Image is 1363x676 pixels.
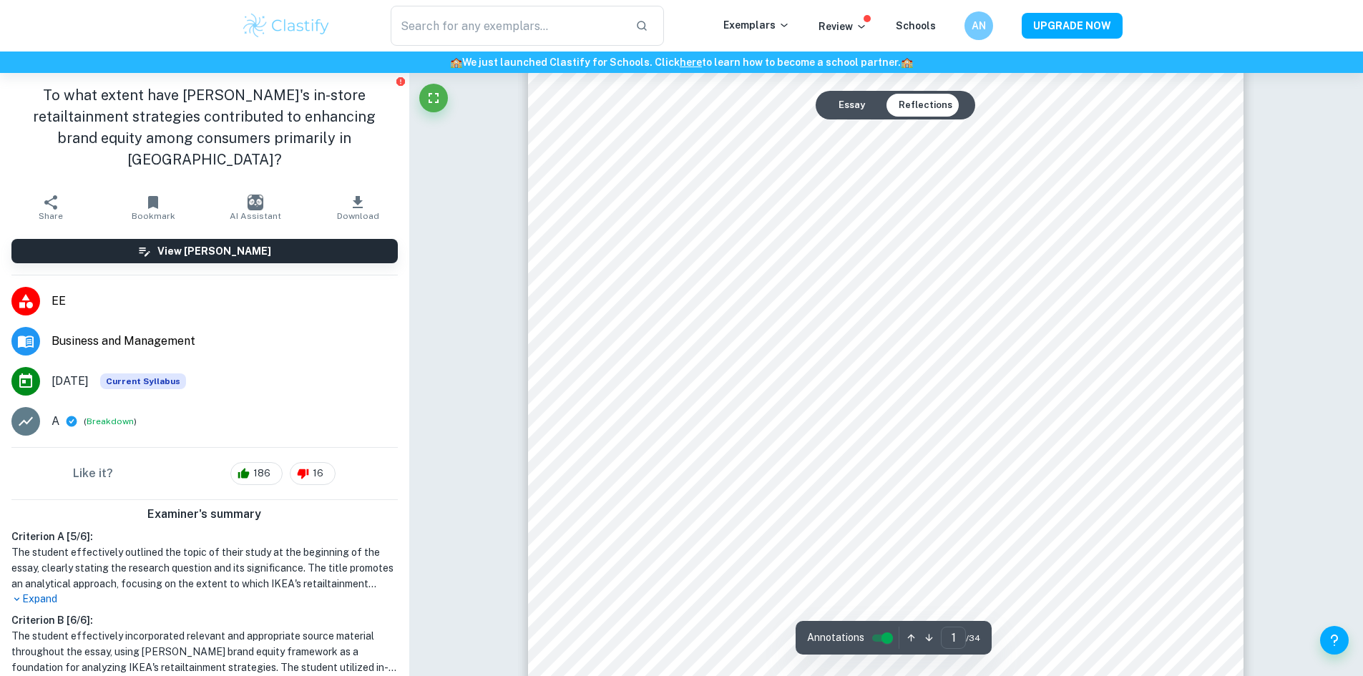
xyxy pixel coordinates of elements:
[230,462,283,485] div: 186
[241,11,332,40] img: Clastify logo
[901,57,913,68] span: 🏫
[290,462,336,485] div: 16
[827,94,876,117] button: Essay
[970,18,987,34] h6: AN
[391,6,625,46] input: Search for any exemplars...
[11,628,398,675] h1: The student effectively incorporated relevant and appropriate source material throughout the essa...
[52,373,89,390] span: [DATE]
[84,415,137,428] span: ( )
[896,20,936,31] a: Schools
[205,187,307,227] button: AI Assistant
[73,465,113,482] h6: Like it?
[132,211,175,221] span: Bookmark
[819,19,867,34] p: Review
[11,544,398,592] h1: The student effectively outlined the topic of their study at the beginning of the essay, clearly ...
[305,466,331,481] span: 16
[245,466,278,481] span: 186
[11,529,398,544] h6: Criterion A [ 5 / 6 ]:
[87,415,134,428] button: Breakdown
[102,187,205,227] button: Bookmark
[419,84,448,112] button: Fullscreen
[723,17,790,33] p: Exemplars
[100,373,186,389] div: This exemplar is based on the current syllabus. Feel free to refer to it for inspiration/ideas wh...
[11,239,398,263] button: View [PERSON_NAME]
[680,57,702,68] a: here
[248,195,263,210] img: AI Assistant
[887,94,964,117] button: Reflections
[1022,13,1123,39] button: UPGRADE NOW
[52,333,398,350] span: Business and Management
[157,243,271,259] h6: View [PERSON_NAME]
[11,592,398,607] p: Expand
[100,373,186,389] span: Current Syllabus
[966,632,980,645] span: / 34
[337,211,379,221] span: Download
[11,612,398,628] h6: Criterion B [ 6 / 6 ]:
[396,76,406,87] button: Report issue
[39,211,63,221] span: Share
[11,84,398,170] h1: To what extent have [PERSON_NAME]'s in-store retailtainment strategies contributed to enhancing b...
[807,630,864,645] span: Annotations
[230,211,281,221] span: AI Assistant
[3,54,1360,70] h6: We just launched Clastify for Schools. Click to learn how to become a school partner.
[307,187,409,227] button: Download
[450,57,462,68] span: 🏫
[964,11,993,40] button: AN
[1320,626,1349,655] button: Help and Feedback
[52,413,59,430] p: A
[52,293,398,310] span: EE
[6,506,404,523] h6: Examiner's summary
